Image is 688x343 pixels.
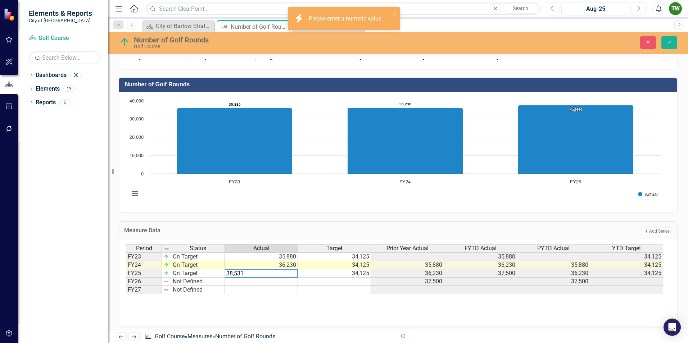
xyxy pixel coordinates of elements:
span: Target [326,245,343,252]
img: On Target [119,36,130,48]
button: Search [503,4,539,14]
span: Actual [253,245,270,252]
input: Search ClearPoint... [146,3,540,15]
text: 37,500 [570,108,582,111]
div: 13 [63,86,75,92]
button: TW [669,2,682,15]
div: » » [144,333,393,341]
svg: Interactive chart [126,97,665,205]
text: FY25 [570,180,581,184]
td: 35,880 [225,252,298,261]
td: On Target [171,261,225,269]
div: Chart. Highcharts interactive chart. [126,97,670,205]
h3: Measure Data [124,227,422,234]
td: FY23 [126,252,162,261]
td: 34,125 [298,252,371,261]
td: 37,500 [371,278,444,286]
text: 40,000 [130,99,144,104]
button: Add Series [642,227,672,235]
img: 8DAGhfEEPCf229AAAAAElFTkSuQmCC [163,287,169,293]
td: On Target [171,269,225,278]
button: View chart menu, Chart [130,189,140,199]
div: Number of Golf Rounds [215,333,275,340]
td: Not Defined [171,286,225,294]
text: FY24 [399,180,411,184]
a: Golf Course [155,333,185,340]
span: Elements & Reports [29,9,92,18]
td: 34,125 [590,261,663,269]
td: 34,125 [590,269,663,278]
div: Number of Golf Rounds [134,36,432,44]
text: 10,000 [130,154,144,158]
text: FY23 [229,180,240,184]
td: 35,880 [371,261,444,269]
div: Number of Golf Rounds [231,22,287,31]
td: Not Defined [171,278,225,286]
span: Prior Year Actual [386,245,429,252]
img: 8DAGhfEEPCf229AAAAAElFTkSuQmCC [164,246,169,252]
span: Period [136,245,152,252]
td: 35,880 [517,261,590,269]
div: 5 [59,99,71,105]
div: Golf Course [134,44,432,49]
text: 0 [141,172,144,177]
img: 8DAGhfEEPCf229AAAAAElFTkSuQmCC [163,279,169,284]
input: Search Below... [29,51,101,64]
a: Elements [36,85,60,93]
div: Please enter a numeric value [309,15,383,23]
text: 20,000 [130,135,144,140]
text: 30,000 [130,117,144,122]
img: v3YYN6tj8cIIQQQgghhBBCF9k3ng1qE9ojsbYAAAAASUVORK5CYII= [163,270,169,276]
td: 36,230 [225,261,298,269]
button: Show Actual [638,192,658,197]
path: FY23, 35,880. Actual. [177,108,293,174]
a: Dashboards [36,71,67,79]
td: 34,125 [298,261,371,269]
h3: Number of Golf Rounds [125,81,674,88]
text: 36,230 [399,102,411,106]
div: Open Intercom Messenger [664,319,681,336]
button: Aug-25 [561,2,630,15]
div: 30 [70,72,82,78]
small: City of [GEOGRAPHIC_DATA] [29,18,92,23]
a: Reports [36,99,56,107]
td: FY25 [126,269,162,278]
a: City of Bartow Strategy and Performance Dashboard [144,22,212,31]
path: FY25, 37,500. Actual. [518,105,634,174]
span: PYTD Actual [537,245,570,252]
text: 35,880 [229,103,241,106]
td: FY27 [126,286,162,294]
a: Golf Course [29,34,101,42]
td: On Target [171,252,225,261]
td: 36,230 [371,269,444,278]
span: Search [513,5,528,11]
img: v3YYN6tj8cIIQQQgghhBBCF9k3ng1qE9ojsbYAAAAASUVORK5CYII= [163,254,169,260]
td: FY26 [126,278,162,286]
td: 36,230 [517,269,590,278]
a: Measures [187,333,212,340]
path: FY24, 36,230. Actual. [348,108,463,174]
img: ClearPoint Strategy [4,8,16,21]
td: 37,500 [444,269,517,278]
div: Aug-25 [564,5,628,13]
button: close [392,10,397,18]
span: YTD Target [612,245,641,252]
img: v3YYN6tj8cIIQQQgghhBBCF9k3ng1qE9ojsbYAAAAASUVORK5CYII= [163,262,169,268]
td: FY24 [126,261,162,269]
span: Status [190,245,206,252]
div: City of Bartow Strategy and Performance Dashboard [156,22,212,31]
td: 34,125 [298,269,371,278]
span: FYTD Actual [465,245,497,252]
td: 35,880 [444,252,517,261]
td: 36,230 [444,261,517,269]
td: 34,125 [590,252,663,261]
td: 37,500 [517,278,590,286]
